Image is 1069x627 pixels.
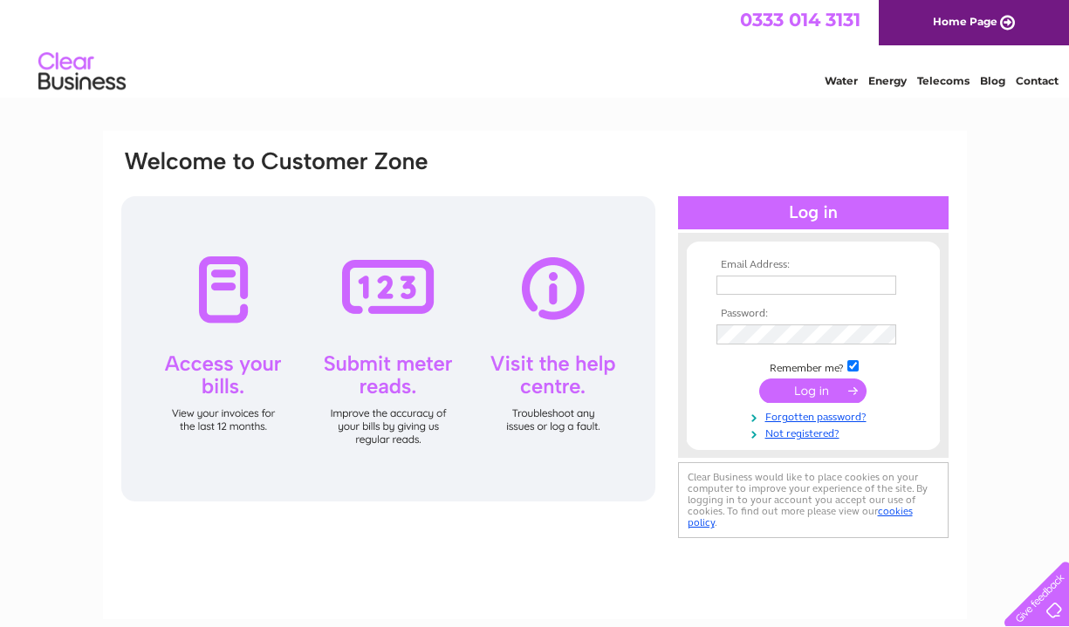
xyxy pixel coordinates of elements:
[759,378,867,403] input: Submit
[1016,74,1059,87] a: Contact
[980,74,1005,87] a: Blog
[716,424,915,440] a: Not registered?
[825,74,858,87] a: Water
[712,308,915,320] th: Password:
[38,45,127,99] img: logo.png
[740,9,860,31] a: 0333 014 3131
[868,74,907,87] a: Energy
[712,358,915,375] td: Remember me?
[123,10,948,85] div: Clear Business is a trading name of Verastar Limited (registered in [GEOGRAPHIC_DATA] No. 3667643...
[688,505,913,528] a: cookies policy
[716,407,915,424] a: Forgotten password?
[917,74,970,87] a: Telecoms
[712,259,915,271] th: Email Address:
[678,462,949,538] div: Clear Business would like to place cookies on your computer to improve your experience of the sit...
